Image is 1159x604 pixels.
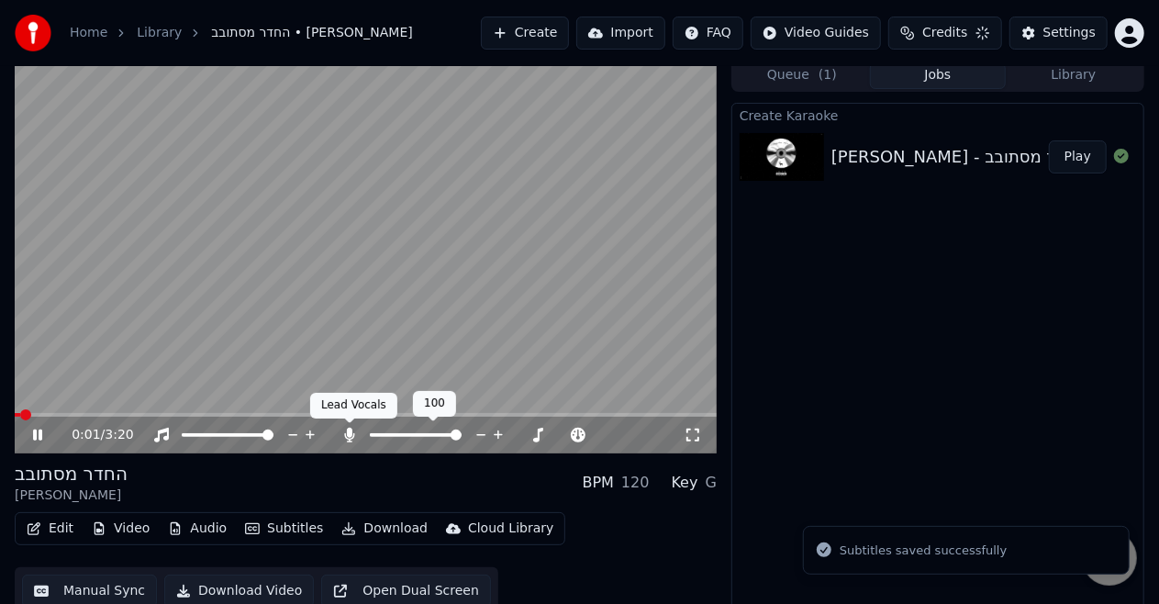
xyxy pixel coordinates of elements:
[673,17,743,50] button: FAQ
[576,17,664,50] button: Import
[413,391,456,417] div: 100
[1009,17,1108,50] button: Settings
[72,426,116,444] div: /
[831,144,1087,170] div: [PERSON_NAME] - החדר מסתובב
[70,24,413,42] nav: breadcrumb
[888,17,1001,50] button: Credits
[481,17,570,50] button: Create
[468,520,553,538] div: Cloud Library
[72,426,100,444] span: 0:01
[137,24,182,42] a: Library
[211,24,413,42] span: החדר מסתובב • [PERSON_NAME]
[840,542,1007,560] div: Subtitles saved successfully
[922,24,967,42] span: Credits
[238,516,330,542] button: Subtitles
[70,24,107,42] a: Home
[84,516,157,542] button: Video
[672,472,698,494] div: Key
[15,487,128,505] div: [PERSON_NAME]
[870,62,1006,89] button: Jobs
[310,393,397,419] div: Lead Vocals
[15,461,128,487] div: החדר מסתובב
[15,15,51,51] img: youka
[105,426,133,444] span: 3:20
[583,472,614,494] div: BPM
[734,62,870,89] button: Queue
[1043,24,1096,42] div: Settings
[19,516,81,542] button: Edit
[621,472,650,494] div: 120
[161,516,234,542] button: Audio
[819,66,837,84] span: ( 1 )
[334,516,435,542] button: Download
[1049,140,1107,173] button: Play
[706,472,717,494] div: G
[751,17,881,50] button: Video Guides
[1006,62,1142,89] button: Library
[732,104,1143,126] div: Create Karaoke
